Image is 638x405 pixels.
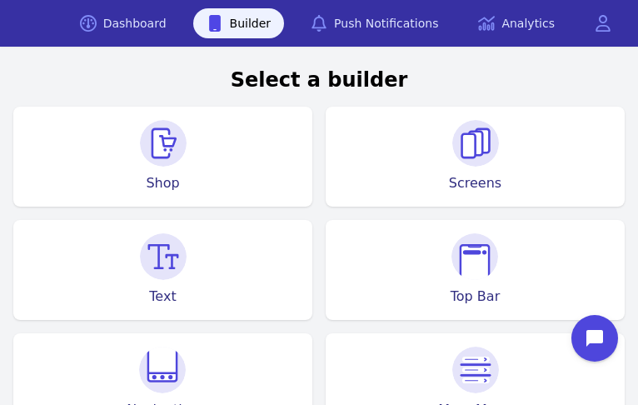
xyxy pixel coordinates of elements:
span: Text [149,287,176,307]
a: Text [13,220,312,320]
a: Screens [326,107,625,207]
span: Top Bar [451,287,500,307]
span: Screens [449,173,501,193]
a: Builder [193,8,285,38]
a: Dashboard [67,8,180,38]
a: Top Bar [326,220,625,320]
span: Shop [146,173,179,193]
a: Push Notifications [297,8,451,38]
a: Analytics [465,8,568,38]
a: Shop [13,107,312,207]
